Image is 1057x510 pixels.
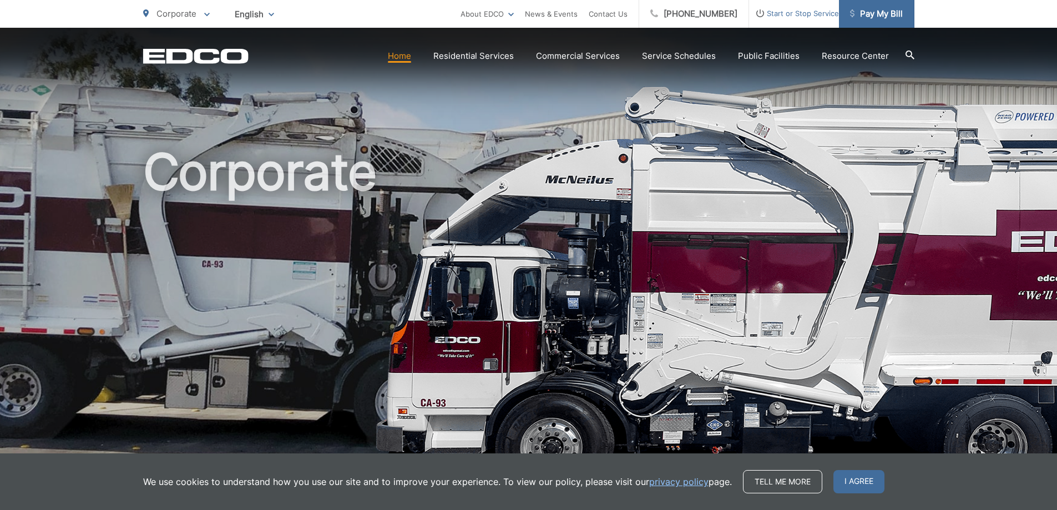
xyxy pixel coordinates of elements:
[589,7,628,21] a: Contact Us
[461,7,514,21] a: About EDCO
[388,49,411,63] a: Home
[642,49,716,63] a: Service Schedules
[649,475,709,488] a: privacy policy
[850,7,903,21] span: Pay My Bill
[156,8,196,19] span: Corporate
[433,49,514,63] a: Residential Services
[743,470,822,493] a: Tell me more
[738,49,800,63] a: Public Facilities
[525,7,578,21] a: News & Events
[536,49,620,63] a: Commercial Services
[143,48,249,64] a: EDCD logo. Return to the homepage.
[822,49,889,63] a: Resource Center
[226,4,282,24] span: English
[143,475,732,488] p: We use cookies to understand how you use our site and to improve your experience. To view our pol...
[143,144,914,496] h1: Corporate
[833,470,884,493] span: I agree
